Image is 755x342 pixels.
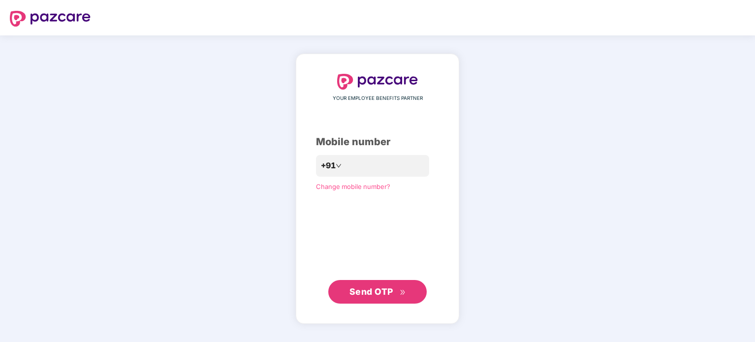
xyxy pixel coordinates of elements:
[349,286,393,297] span: Send OTP
[321,159,336,172] span: +91
[400,289,406,296] span: double-right
[337,74,418,90] img: logo
[333,94,423,102] span: YOUR EMPLOYEE BENEFITS PARTNER
[316,183,390,190] a: Change mobile number?
[10,11,91,27] img: logo
[316,134,439,150] div: Mobile number
[336,163,342,169] span: down
[328,280,427,304] button: Send OTPdouble-right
